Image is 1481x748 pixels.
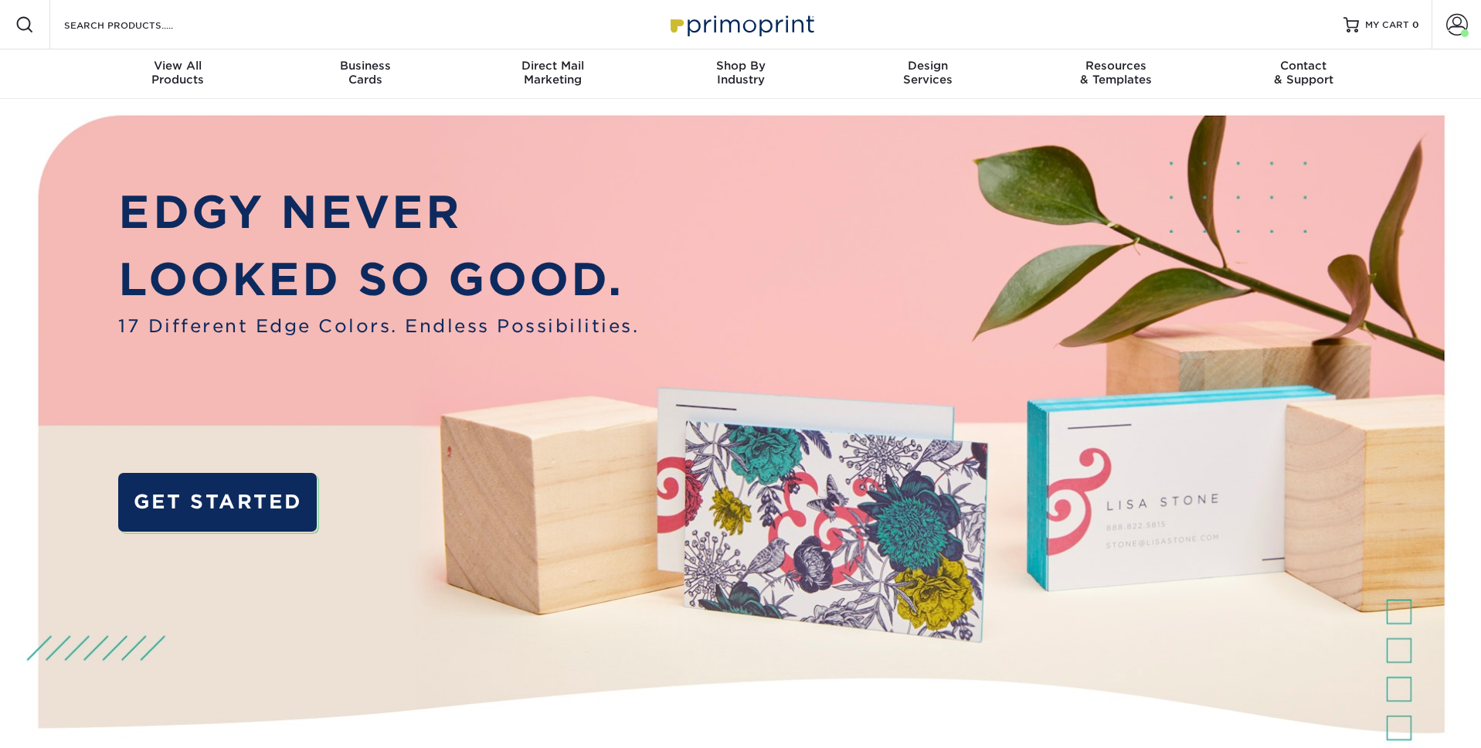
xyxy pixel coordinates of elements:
[834,59,1022,73] span: Design
[459,59,647,73] span: Direct Mail
[647,49,834,99] a: Shop ByIndustry
[1210,59,1398,87] div: & Support
[84,49,272,99] a: View AllProducts
[459,49,647,99] a: Direct MailMarketing
[647,59,834,87] div: Industry
[271,59,459,87] div: Cards
[271,49,459,99] a: BusinessCards
[834,59,1022,87] div: Services
[647,59,834,73] span: Shop By
[1412,19,1419,30] span: 0
[118,313,639,340] span: 17 Different Edge Colors. Endless Possibilities.
[63,15,213,34] input: SEARCH PRODUCTS.....
[118,473,317,532] a: GET STARTED
[1210,49,1398,99] a: Contact& Support
[1022,59,1210,73] span: Resources
[84,59,272,73] span: View All
[459,59,647,87] div: Marketing
[1365,19,1409,32] span: MY CART
[664,8,818,41] img: Primoprint
[1210,59,1398,73] span: Contact
[1022,59,1210,87] div: & Templates
[118,246,639,313] p: LOOKED SO GOOD.
[834,49,1022,99] a: DesignServices
[84,59,272,87] div: Products
[1022,49,1210,99] a: Resources& Templates
[271,59,459,73] span: Business
[118,179,639,246] p: EDGY NEVER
